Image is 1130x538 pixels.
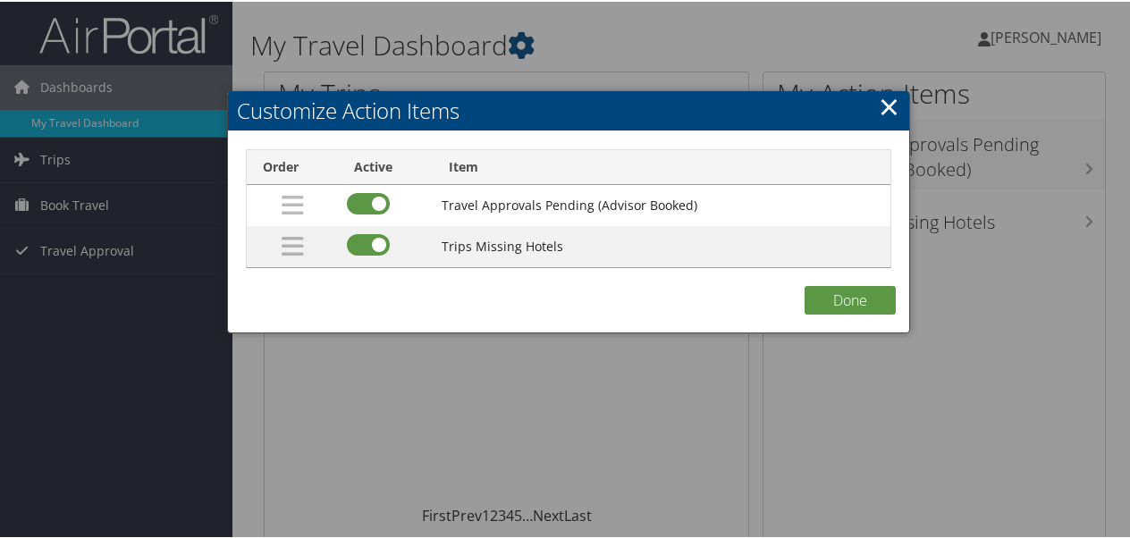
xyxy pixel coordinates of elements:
[433,148,890,183] th: Item
[228,89,908,129] h2: Customize Action Items
[805,284,896,313] button: Done
[338,148,433,183] th: Active
[879,87,899,122] a: Close
[433,224,890,265] td: Trips Missing Hotels
[247,148,337,183] th: Order
[433,183,890,224] td: Travel Approvals Pending (Advisor Booked)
